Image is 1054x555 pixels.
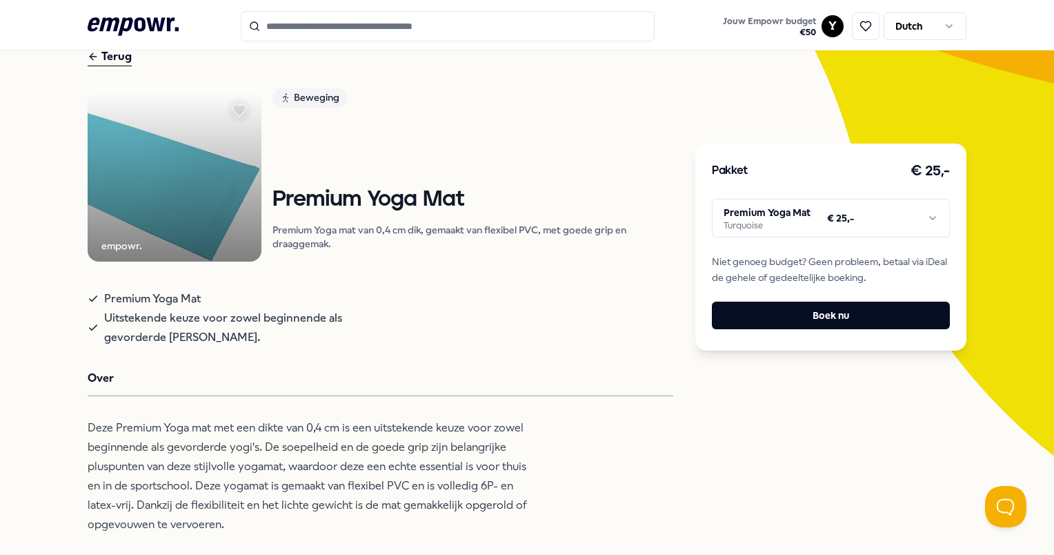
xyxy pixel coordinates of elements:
h3: Pakket [712,162,748,180]
span: Niet genoeg budget? Geen probleem, betaal via iDeal de gehele of gedeeltelijke boeking. [712,254,949,285]
button: Y [822,15,844,37]
div: Terug [88,48,132,66]
a: Jouw Empowr budget€50 [717,12,822,41]
span: Uitstekende keuze voor zowel beginnende als gevorderde [PERSON_NAME]. [104,309,380,347]
iframe: Help Scout Beacon - Open [985,486,1026,527]
button: Jouw Empowr budget€50 [720,13,819,41]
img: Product Image [88,88,261,262]
p: Premium Yoga mat van 0,4 cm dik, gemaakt van flexibel PVC, met goede grip en draaggemak. [272,223,673,251]
span: Premium Yoga Mat [104,289,201,309]
div: Beweging [272,88,347,108]
button: Over [88,369,114,387]
span: € 50 [723,27,816,38]
h3: € 25,- [911,160,950,182]
h1: Premium Yoga Mat [272,188,673,212]
p: Deze Premium Yoga mat met een dikte van 0,4 cm is een uitstekende keuze voor zowel beginnende als... [88,418,536,534]
span: Jouw Empowr budget [723,16,816,27]
button: Boek nu [712,302,949,329]
div: empowr. [101,238,142,253]
input: Search for products, categories or subcategories [241,11,655,41]
a: Beweging [272,88,673,113]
